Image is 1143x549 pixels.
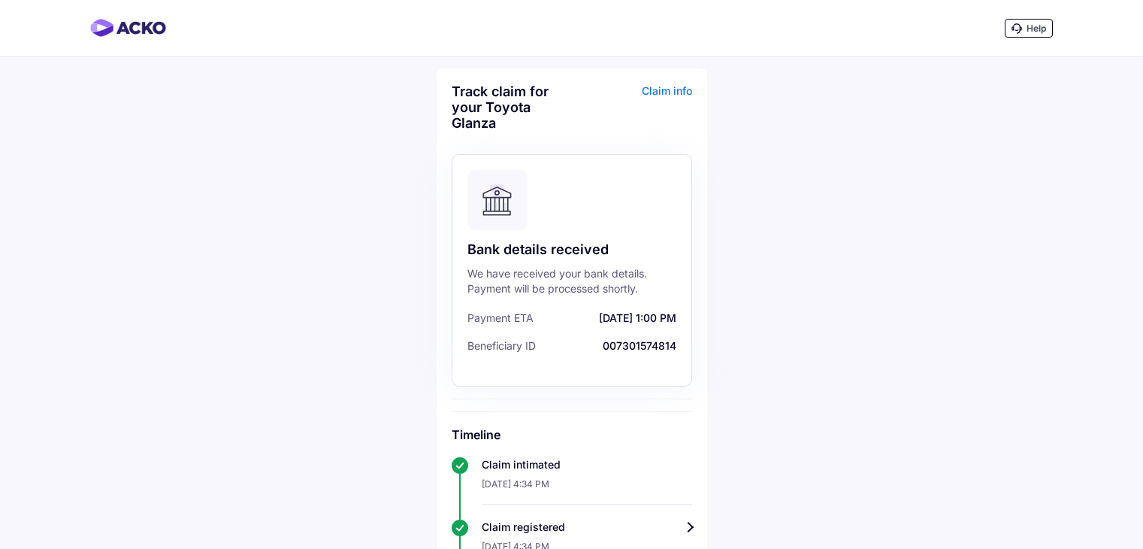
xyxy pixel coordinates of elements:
[482,457,692,472] div: Claim intimated
[482,520,692,535] div: Claim registered
[452,427,692,442] h6: Timeline
[467,311,534,324] span: Payment ETA
[452,83,568,131] div: Track claim for your Toyota Glanza
[537,311,676,324] span: [DATE] 1:00 PM
[90,19,166,37] img: horizontal-gradient.png
[576,83,692,142] div: Claim info
[467,266,676,296] div: We have received your bank details. Payment will be processed shortly.
[467,339,536,352] span: Beneficiary ID
[482,472,692,505] div: [DATE] 4:34 PM
[1027,23,1046,34] span: Help
[467,241,676,259] div: Bank details received
[540,339,676,352] span: 007301574814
